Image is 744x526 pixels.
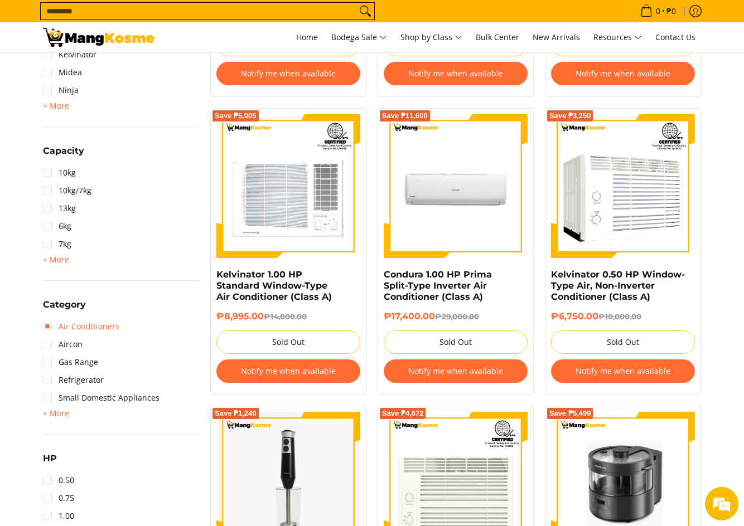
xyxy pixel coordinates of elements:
[43,217,71,235] a: 6kg
[166,22,701,52] nav: Main Menu
[43,318,119,335] a: Air Conditioners
[43,389,160,407] a: Small Domestic Appliances
[43,199,76,217] a: 13kg
[215,410,257,417] span: Save ₱1,240
[43,147,84,155] span: Capacity
[43,28,154,47] img: Class A | Page 2 | Mang Kosme
[588,22,648,52] a: Resources
[551,311,695,322] h6: ₱6,750.00
[395,22,468,52] a: Shop by Class
[43,46,96,64] a: Kelvinator
[216,114,360,258] img: Kelvinator 1.00 HP Standard Window-Type Air Conditioner (Class A)
[43,147,84,164] summary: Open
[291,22,323,52] a: Home
[533,32,580,42] span: New Arrivals
[216,359,360,383] button: Notify me when available
[382,410,424,417] span: Save ₱4,672
[43,371,104,389] a: Refrigerator
[384,330,528,354] button: Sold Out
[665,7,678,15] span: ₱0
[551,330,695,354] button: Sold Out
[551,114,695,258] img: Kelvinator 0.50 HP Window-Type Air, Non-Inverter Conditioner (Class A)
[43,253,69,266] summary: Open
[43,489,74,507] a: 0.75
[551,62,695,85] button: Notify me when available
[655,32,695,42] span: Contact Us
[356,3,374,20] button: Search
[384,269,492,302] a: Condura 1.00 HP Prima Split-Type Inverter Air Conditioner (Class A)
[326,22,393,52] a: Bodega Sale
[598,312,641,321] del: ₱10,000.00
[43,81,79,99] a: Ninja
[43,300,86,318] summary: Open
[384,62,528,85] button: Notify me when available
[296,32,318,42] span: Home
[476,32,519,42] span: Bulk Center
[382,113,428,119] span: Save ₱11,600
[551,269,685,302] a: Kelvinator 0.50 HP Window-Type Air, Non-Inverter Conditioner (Class A)
[384,311,528,322] h6: ₱17,400.00
[654,7,662,15] span: 0
[43,407,69,420] summary: Open
[216,311,360,322] h6: ₱8,995.00
[43,353,98,371] a: Gas Range
[637,5,679,17] span: •
[331,31,387,45] span: Bodega Sale
[43,255,69,264] span: + More
[264,312,307,321] del: ₱14,000.00
[43,300,86,309] span: Category
[43,454,57,463] span: HP
[593,31,642,45] span: Resources
[216,330,360,354] button: Sold Out
[43,507,74,525] a: 1.00
[43,64,82,81] a: Midea
[384,359,528,383] button: Notify me when available
[43,235,71,253] a: 7kg
[43,164,76,182] a: 10kg
[470,22,525,52] a: Bulk Center
[43,471,74,489] a: 0.50
[650,22,701,52] a: Contact Us
[216,269,332,302] a: Kelvinator 1.00 HP Standard Window-Type Air Conditioner (Class A)
[400,31,462,45] span: Shop by Class
[549,410,591,417] span: Save ₱5,499
[549,113,591,119] span: Save ₱3,250
[43,182,91,199] a: 10kg/7kg
[43,454,57,471] summary: Open
[43,101,69,110] span: + More
[435,312,479,321] del: ₱29,000.00
[43,99,69,113] summary: Open
[384,114,528,258] img: Condura 1.00 HP Prima Split-Type Inverter Air Conditioner (Class A)
[215,113,257,119] span: Save ₱5,005
[216,62,360,85] button: Notify me when available
[43,335,83,353] a: Aircon
[43,409,69,418] span: + More
[527,22,586,52] a: New Arrivals
[551,359,695,383] button: Notify me when available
